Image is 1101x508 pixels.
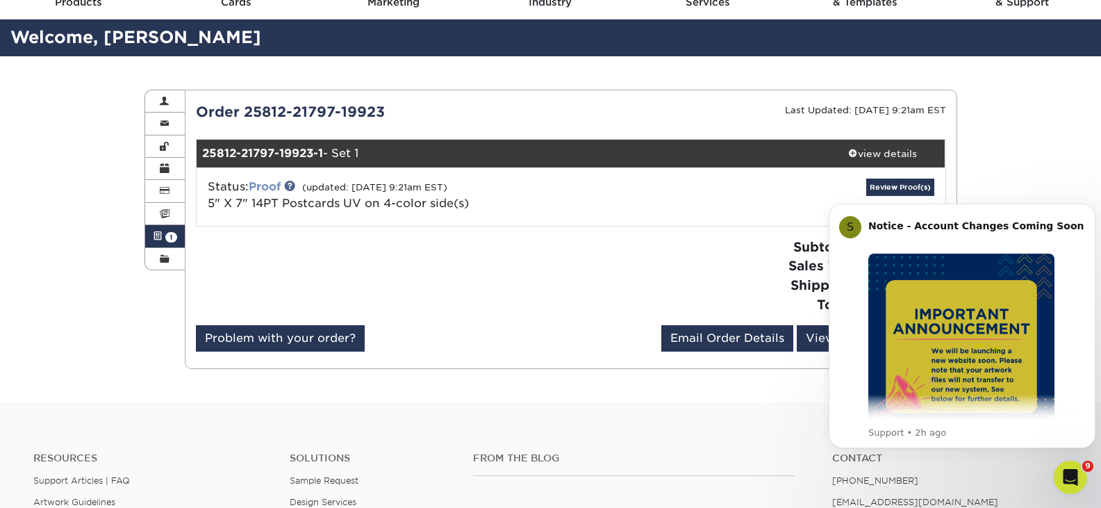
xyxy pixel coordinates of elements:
a: Email Order Details [661,325,793,352]
strong: Total: [817,297,855,312]
a: Review Proof(s) [866,179,934,196]
h1: [PERSON_NAME] [67,7,158,17]
a: 1 [145,225,185,247]
button: Send a message… [237,396,260,418]
span: 9 [1082,461,1093,472]
strong: Sales Tax: [788,258,855,273]
iframe: Intercom live chat [1054,461,1087,494]
span: 1 [165,232,177,243]
strong: Shipping: [790,277,855,293]
h4: From the Blog [473,452,795,464]
strong: 25812-21797-19923-1 [202,147,323,160]
div: Once approved, the order will be submitted to production shortly. Please let us know if you have ... [22,253,217,348]
small: (updated: [DATE] 9:21am EST) [302,182,447,192]
a: view details [820,140,945,167]
button: Upload attachment [66,402,77,413]
div: At your convenience, please return to and log in to your account. From there, go to Account > Act... [22,144,217,226]
div: view details [820,147,945,161]
a: Proof [249,180,281,193]
div: - Set 1 [197,140,820,167]
a: [EMAIL_ADDRESS][DOMAIN_NAME] [832,497,998,507]
a: [PHONE_NUMBER] [832,475,918,486]
h4: Solutions [290,452,452,464]
iframe: Intercom notifications message [823,183,1101,470]
textarea: Message… [12,372,266,396]
a: Problem with your order? [196,325,365,352]
small: Last Updated: [DATE] 9:21am EST [785,105,946,115]
iframe: Google Customer Reviews [3,466,118,503]
div: PROOFS READY: Primoprint Order 25812-21797-19923 [22,28,217,55]
div: Status: [197,179,695,212]
div: Erica says… [11,19,267,387]
button: Gif picker [44,402,55,413]
a: 5" X 7" 14PT Postcards UV on 4-color side(s) [208,197,469,210]
strong: Subtotal: [793,239,855,254]
div: Thank you for placing your print order with Primoprint. Unfortunately, we have not yet received y... [22,62,217,116]
a: View Receipt [797,325,893,352]
h4: Resources [33,452,269,464]
a: Design Services [290,497,356,507]
div: Order 25812-21797-19923 [185,101,571,122]
div: [PERSON_NAME] • 5h ago [22,359,131,368]
a: Sample Request [290,475,358,486]
p: Active [67,17,95,31]
a: [DOMAIN_NAME] [32,158,113,170]
button: Emoji picker [22,402,33,413]
i: You will receive a copy of this message by email [22,322,213,347]
div: PROOFS READY: Primoprint Order 25812-21797-19923Thank you for placing your print order with Primo... [11,19,228,357]
button: Home [242,6,269,32]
